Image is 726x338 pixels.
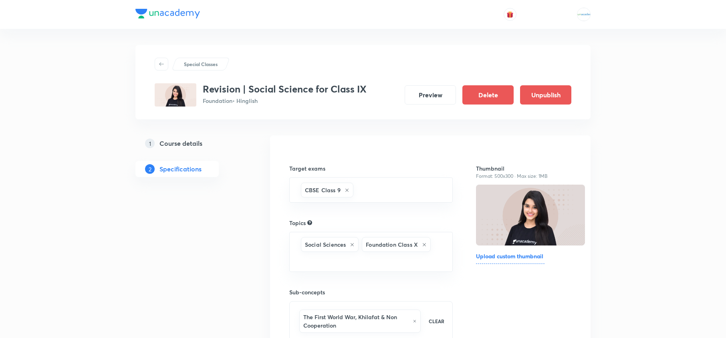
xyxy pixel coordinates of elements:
h6: Topics [289,219,306,227]
p: CLEAR [429,318,444,325]
h5: Course details [159,139,202,148]
h6: Thumbnail [476,164,571,173]
p: Special Classes [184,60,218,68]
h3: Revision | Social Science for Class IX [203,83,367,95]
h6: The First World War, Khilafat & Non Cooperation [303,313,409,330]
button: Open [448,189,450,191]
button: Open [448,251,450,253]
p: Format: 500x300 · Max size: 1MB [476,173,571,180]
p: 2 [145,164,155,174]
button: Delete [462,85,514,105]
h6: CBSE Class 9 [305,186,341,194]
button: Preview [405,85,456,105]
button: Unpublish [520,85,571,105]
p: Foundation • Hinglish [203,97,367,105]
div: Search for topics [307,219,312,226]
a: Company Logo [135,9,200,20]
a: 1Course details [135,135,244,151]
img: MOHAMMED SHOAIB [577,8,591,21]
img: AFAD3624-F557-421C-B3EA-DAD92C9D14FE_special_class.png [155,83,196,107]
h6: Sub-concepts [289,288,453,296]
h6: Target exams [289,164,453,173]
img: avatar [506,11,514,18]
h6: Upload custom thumbnail [476,252,544,264]
img: Company Logo [135,9,200,18]
h6: Social Sciences [305,240,346,249]
button: avatar [504,8,516,21]
img: Thumbnail [475,184,586,246]
h6: Foundation Class X [366,240,418,249]
p: 1 [145,139,155,148]
h5: Specifications [159,164,202,174]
